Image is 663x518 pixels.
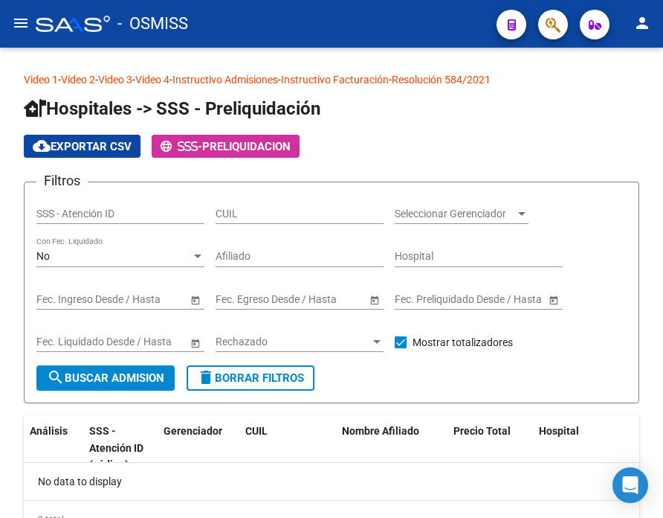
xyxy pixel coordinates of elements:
span: CUIL [245,425,268,437]
span: Borrar Filtros [197,371,304,385]
mat-icon: menu [12,14,30,32]
datatable-header-cell: SSS - Atención ID (código) [83,415,158,481]
input: End date [95,293,168,306]
button: Open calendar [546,292,561,307]
a: Video 1 [24,74,58,86]
span: Seleccionar Gerenciador [395,208,515,220]
input: Start date [395,293,441,306]
input: Start date [36,293,83,306]
mat-icon: delete [197,368,215,386]
span: Gerenciador [164,425,222,437]
input: End date [453,293,526,306]
span: Mostrar totalizadores [413,333,513,351]
div: Open Intercom Messenger [612,467,648,503]
mat-icon: search [47,368,65,386]
span: Hospital [539,425,579,437]
a: Instructivo Admisiones [172,74,278,86]
span: - OSMISS [117,7,188,40]
a: Video 3 [98,74,132,86]
button: Open calendar [366,292,382,307]
h3: Filtros [36,170,88,191]
input: End date [95,336,168,348]
mat-icon: cloud_download [33,137,51,155]
datatable-header-cell: CUIL [239,415,336,481]
span: - [161,140,202,153]
datatable-header-cell: Nombre Afiliado [336,415,447,481]
p: - - - - - - [24,71,639,88]
input: End date [274,293,347,306]
datatable-header-cell: Gerenciador [158,415,239,481]
button: -PRELIQUIDACION [152,135,300,158]
input: Start date [36,336,83,348]
span: SSS - Atención ID (código) [89,425,143,471]
button: Open calendar [187,335,203,351]
datatable-header-cell: Análisis [24,415,83,481]
a: Video 4 [135,74,169,86]
button: Open calendar [187,292,203,307]
span: Precio Total [453,425,511,437]
datatable-header-cell: Precio Total [447,415,533,481]
span: PRELIQUIDACION [202,140,291,153]
div: No data to display [24,463,639,500]
span: Nombre Afiliado [342,425,419,437]
a: Resolución 584/2021 [392,74,491,86]
a: Video 2 [61,74,95,86]
span: No [36,250,50,262]
a: Instructivo Facturación [281,74,389,86]
input: Start date [216,293,262,306]
span: Buscar admision [47,371,164,385]
button: Borrar Filtros [187,365,314,391]
button: Exportar CSV [24,135,140,158]
span: Exportar CSV [33,140,132,153]
button: Buscar admision [36,365,175,391]
mat-icon: person [633,14,651,32]
span: Rechazado [216,336,370,348]
span: Hospitales -> SSS - Preliquidación [24,98,320,119]
span: Análisis [30,425,68,437]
